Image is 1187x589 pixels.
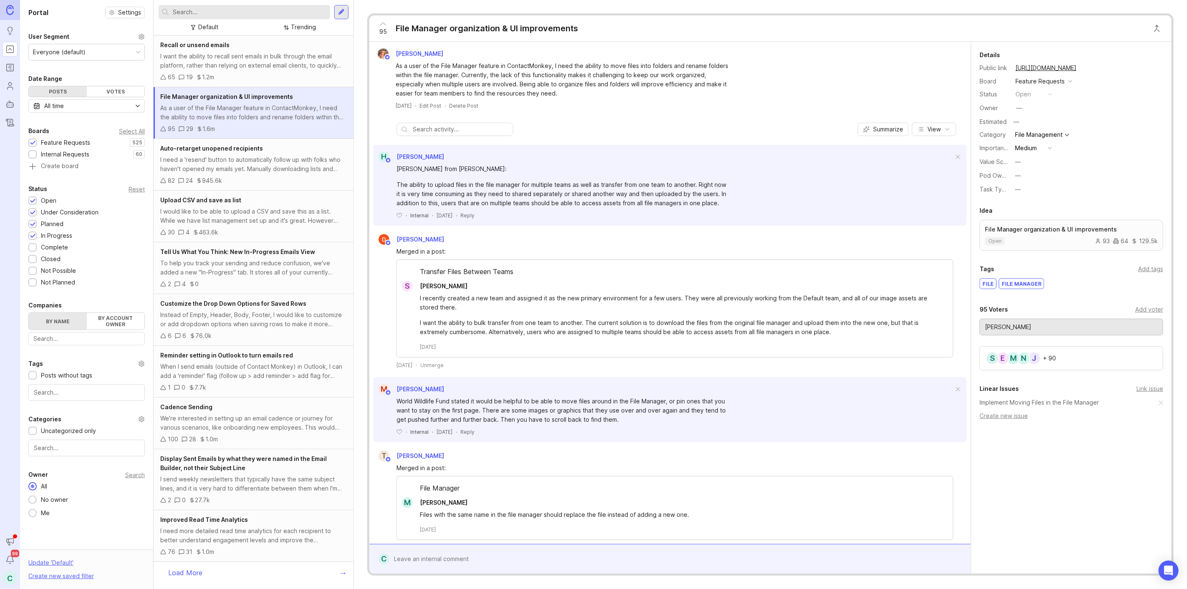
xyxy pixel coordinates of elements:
div: Tags [28,359,43,369]
span: Reminder setting in Outlook to turn emails red [160,352,293,359]
div: 100 [168,435,178,444]
img: Daniel G [379,234,389,245]
div: 65 [168,73,175,82]
span: 99 [11,550,19,557]
img: Canny Home [6,5,14,15]
div: Merged in a post: [397,463,953,473]
a: Reminder setting in Outlook to turn emails redWhen I send emails (outside of Contact Monkey) in O... [154,346,354,398]
input: Search... [33,334,140,343]
div: Delete Post [449,102,478,109]
div: Under Consideration [41,208,98,217]
div: 64 [1113,238,1128,244]
a: [URL][DOMAIN_NAME] [1013,63,1079,73]
div: Select All [119,129,145,133]
div: Not Planned [41,278,75,287]
span: [PERSON_NAME] [397,385,444,393]
div: · [406,212,407,219]
span: [PERSON_NAME] [397,236,444,243]
div: Me [37,508,54,518]
span: [PERSON_NAME] [420,282,467,289]
div: 2 [168,279,171,289]
div: As a user of the File Manager feature in ContactMonkey, I need the ability to move files into fol... [160,103,347,122]
div: Category [980,130,1009,139]
div: — [1016,103,1022,113]
div: Instead of Empty, Header, Body, Footer, I would like to customize or add dropdown options when sa... [160,310,347,329]
a: M[PERSON_NAME] [397,497,474,508]
div: 0 [182,383,185,392]
time: [DATE] [420,526,436,533]
div: Medium [1015,143,1037,153]
button: Summarize [858,123,909,136]
div: 1.0m [205,435,218,444]
div: [PERSON_NAME] from [PERSON_NAME]: [397,164,730,174]
div: 95 [168,124,175,133]
div: Edit Post [419,102,441,109]
div: Planned [41,219,63,229]
div: Feature Requests [1015,77,1065,86]
button: Close button [1149,20,1165,37]
a: M[PERSON_NAME] [374,384,444,395]
a: T[PERSON_NAME] [374,451,451,461]
img: member badge [385,456,391,463]
div: Open [41,196,56,205]
div: — [1015,171,1021,180]
time: [DATE] [420,343,436,350]
label: By account owner [87,313,145,330]
button: Notifications [3,552,18,567]
img: member badge [385,240,391,246]
a: Portal [3,42,18,57]
button: Settings [105,7,145,18]
a: Recall or unsend emailsI want the ability to recall sent emails in bulk through the email platfor... [154,35,354,87]
span: View [927,125,941,133]
div: 30 [168,228,175,237]
label: Pod Ownership [980,172,1022,179]
div: file [980,279,996,289]
label: Task Type [980,186,1009,193]
div: · [456,428,457,435]
div: The ability to upload files in the file manager for multiple teams as well as transfer from one t... [397,180,730,208]
p: 60 [136,151,142,158]
div: · [444,102,446,109]
div: 19 [186,73,193,82]
div: Votes [87,86,145,97]
a: S[PERSON_NAME] [397,281,474,292]
div: File Manager organization & UI improvements [396,23,578,34]
div: Add tags [1138,264,1163,274]
span: Upload CSV and save as list [160,196,241,204]
div: Status [980,90,1009,99]
a: Implement Moving Files in the File Manager [980,398,1099,407]
div: C [3,571,18,586]
div: I need more detailed read time analytics for each recipient to better understand engagement level... [160,526,347,545]
div: J [1028,352,1041,365]
div: 2 [168,496,171,505]
span: [PERSON_NAME] [397,153,444,160]
p: 525 [132,139,142,146]
div: Closed [41,254,61,264]
a: Auto-retarget unopened recipientsI need a 'resend' button to automatically follow up with folks w... [154,139,354,191]
div: Posts [29,86,87,97]
span: [PERSON_NAME] [397,452,444,459]
div: Load More [154,562,354,584]
div: Boards [28,126,49,136]
div: file manager [999,279,1044,289]
div: 1.0m [202,547,214,556]
a: Improved Read Time AnalyticsI need more detailed read time analytics for each recipient to better... [154,510,354,562]
input: Search... [34,388,139,397]
div: Posts without tags [41,371,92,380]
span: Customize the Drop Down Options for Saved Rows [160,300,306,307]
div: 95 Voters [980,305,1008,315]
div: 24 [186,176,193,185]
div: File Manager [397,483,953,497]
div: Owner [28,470,48,480]
div: Default [198,23,218,32]
span: File Manager organization & UI improvements [160,93,293,100]
div: I send weekly newsletters that typically have the same subject lines, and it is very hard to diff... [160,475,347,493]
div: — [1015,185,1021,194]
div: All [37,482,51,491]
a: [DATE] [396,102,412,109]
div: Board [980,77,1009,86]
div: 945.6k [202,176,222,185]
button: Announcements [3,534,18,549]
div: C [379,554,389,564]
div: Not Possible [41,266,76,275]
